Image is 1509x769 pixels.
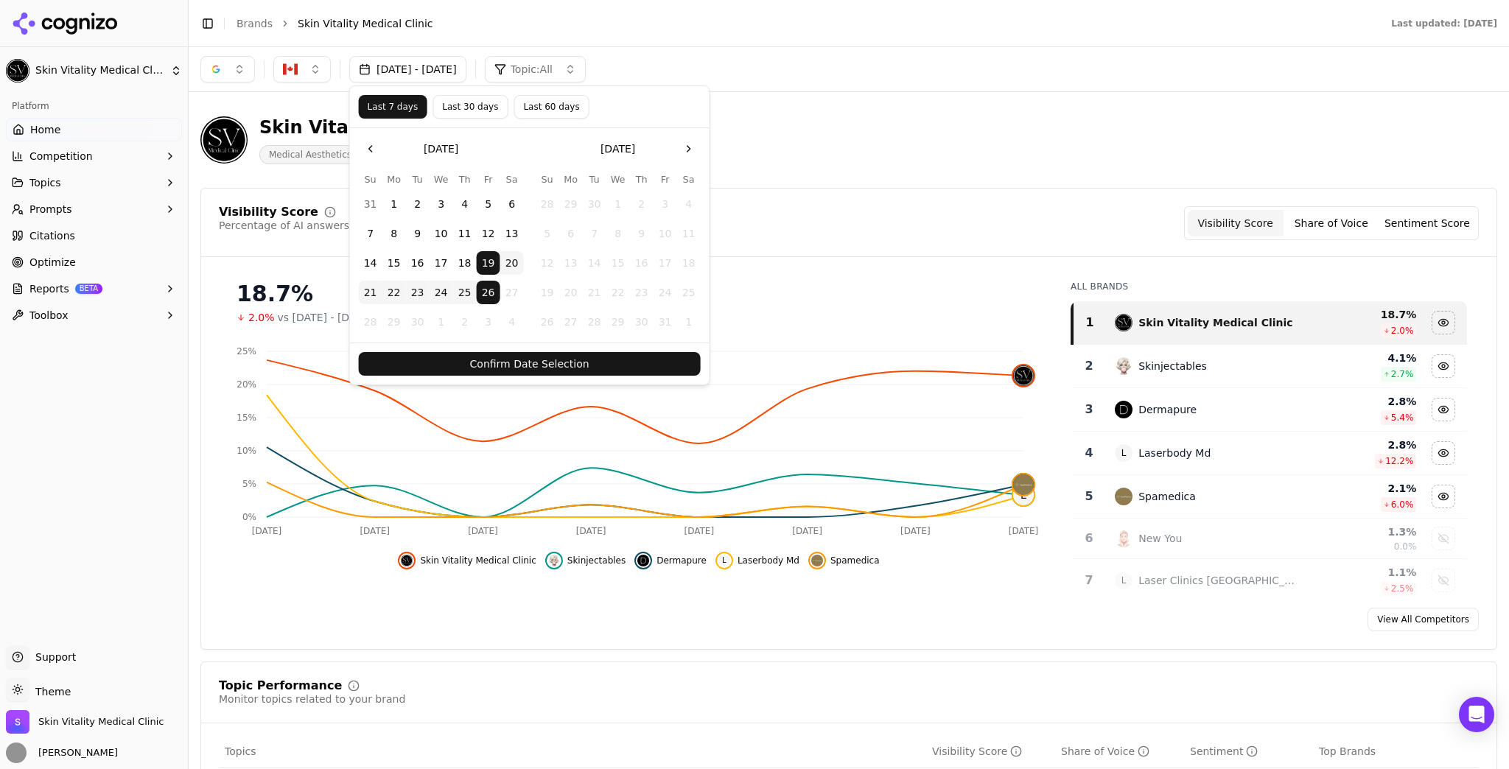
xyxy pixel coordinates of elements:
th: Tuesday [583,172,606,186]
tspan: 5% [242,479,256,489]
th: Wednesday [606,172,630,186]
span: Support [29,650,76,664]
th: Friday [477,172,500,186]
button: Prompts [6,197,182,221]
div: 2.8 % [1313,438,1416,452]
button: Hide laserbody md data [715,552,799,569]
button: Last 7 days [359,95,427,119]
span: 2.7 % [1391,368,1414,380]
div: 2.8 % [1313,394,1416,409]
tr: 1skin vitality medical clinicSkin Vitality Medical Clinic18.7%2.0%Hide skin vitality medical clin... [1072,301,1467,345]
div: Skin Vitality Medical Clinic [1138,315,1292,330]
img: Skin Vitality Medical Clinic [200,116,248,164]
span: L [1115,444,1132,462]
button: Saturday, September 20th, 2025, selected [500,251,524,275]
div: Skinjectables [1138,359,1207,373]
button: Monday, September 1st, 2025 [382,192,406,216]
button: Thursday, September 4th, 2025 [453,192,477,216]
div: New You [1138,531,1182,546]
tr: 7LLaser Clinics [GEOGRAPHIC_DATA]1.1%2.5%Show laser clinics canada data [1072,559,1467,603]
th: Monday [382,172,406,186]
button: Saturday, September 6th, 2025 [500,192,524,216]
span: L [718,555,730,566]
span: 6.0 % [1391,499,1414,510]
a: Brands [237,18,273,29]
div: 7 [1078,572,1100,589]
button: Thursday, September 18th, 2025 [453,251,477,275]
button: Thursday, September 11th, 2025 [453,222,477,245]
th: shareOfVoice [1055,735,1184,768]
span: Citations [29,228,75,243]
div: Visibility Score [932,744,1022,759]
span: Skinjectables [567,555,626,566]
span: Theme [29,686,71,698]
div: Platform [6,94,182,118]
span: 5.4 % [1391,412,1414,424]
div: Last updated: [DATE] [1391,18,1497,29]
tspan: [DATE] [685,526,715,536]
button: Go to the Previous Month [359,137,382,161]
a: Optimize [6,250,182,274]
div: 4.1 % [1313,351,1416,365]
button: Open organization switcher [6,710,164,734]
tr: 5spamedicaSpamedica2.1%6.0%Hide spamedica data [1072,475,1467,519]
tspan: [DATE] [1009,526,1039,536]
tspan: [DATE] [792,526,822,536]
tr: 6new youNew You1.3%0.0%Show new you data [1072,519,1467,559]
img: dermapure [637,555,649,566]
span: [PERSON_NAME] [32,746,118,759]
button: Monday, September 8th, 2025 [382,222,406,245]
img: skinjectables [1115,357,1132,375]
button: Topics [6,171,182,194]
img: skin vitality medical clinic [401,555,413,566]
span: Skin Vitality Medical Clinic [35,64,164,77]
th: Wednesday [430,172,453,186]
tspan: 0% [242,512,256,522]
button: Hide skinjectables data [1432,354,1455,378]
span: L [1115,572,1132,589]
tspan: 25% [237,346,256,357]
div: Monitor topics related to your brand [219,692,405,706]
img: spamedica [1013,474,1034,495]
button: Competition [6,144,182,168]
span: Spamedica [830,555,880,566]
div: 2 [1078,357,1100,375]
div: 3 [1078,401,1100,418]
button: Sentiment Score [1379,210,1475,236]
div: 5 [1078,488,1100,505]
div: 1.1 % [1313,565,1416,580]
button: Friday, September 19th, 2025, selected [477,251,500,275]
button: Wednesday, September 10th, 2025 [430,222,453,245]
button: Thursday, September 25th, 2025, selected [453,281,477,304]
img: Skin Vitality Medical Clinic [6,59,29,82]
button: Tuesday, September 9th, 2025 [406,222,430,245]
img: dermapure [1115,401,1132,418]
tr: 4LLaserbody Md2.8%12.2%Hide laserbody md data [1072,432,1467,475]
th: Thursday [453,172,477,186]
button: Show new you data [1432,527,1455,550]
span: Reports [29,281,69,296]
div: 4 [1078,444,1100,462]
span: BETA [75,284,102,294]
tspan: [DATE] [576,526,606,536]
span: Toolbox [29,308,69,323]
button: Hide spamedica data [808,552,880,569]
button: Hide skinjectables data [545,552,626,569]
button: Toolbox [6,303,182,327]
span: Skin Vitality Medical Clinic [38,715,164,728]
span: Topics [29,175,61,190]
th: Friday [654,172,677,186]
span: Skin Vitality Medical Clinic [298,16,433,31]
span: vs [DATE] - [DATE] [278,310,373,325]
th: sentiment [1184,735,1313,768]
a: View All Competitors [1368,608,1479,631]
span: Laserbody Md [738,555,799,566]
button: Tuesday, September 23rd, 2025, selected [406,281,430,304]
button: Sunday, September 21st, 2025, selected [359,281,382,304]
div: 18.7 % [1313,307,1416,322]
img: skin vitality medical clinic [1013,365,1034,386]
span: Topic: All [511,62,553,77]
button: Sunday, September 14th, 2025 [359,251,382,275]
div: 2.1 % [1313,481,1416,496]
button: Last 60 days [514,95,589,119]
